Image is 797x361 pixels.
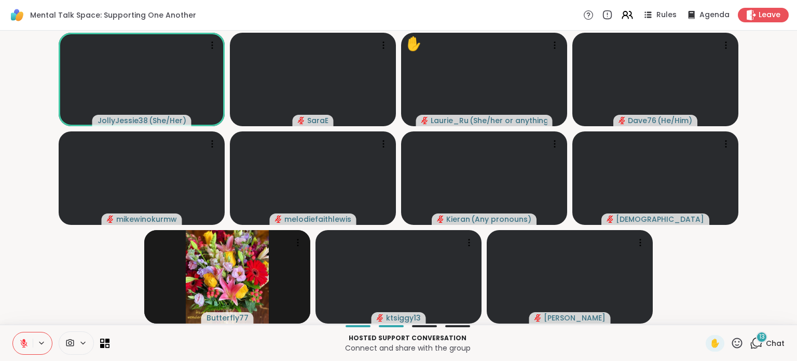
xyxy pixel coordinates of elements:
span: Butterfly77 [207,313,249,323]
span: Laurie_Ru [431,115,469,126]
span: audio-muted [607,216,614,223]
p: Hosted support conversation [116,333,699,343]
span: ( He/Him ) [657,115,692,126]
span: audio-muted [619,117,626,124]
span: audio-muted [534,314,542,322]
span: Agenda [699,10,730,20]
span: 13 [759,332,765,341]
span: audio-muted [298,117,305,124]
span: Kieran [446,214,470,224]
span: ( She/Her ) [149,115,186,126]
span: ( Any pronouns ) [471,214,531,224]
span: ( She/her or anything else ) [470,115,547,126]
span: [PERSON_NAME] [544,313,606,323]
span: Rules [656,10,677,20]
span: audio-muted [421,117,429,124]
span: Chat [766,338,785,349]
span: SaraE [307,115,328,126]
span: mikewinokurmw [116,214,177,224]
span: audio-muted [275,216,282,223]
div: ✋ [405,34,422,54]
img: Butterfly77 [186,230,269,324]
span: [DEMOGRAPHIC_DATA] [616,214,704,224]
span: melodiefaithlewis [284,214,351,224]
span: JollyJessie38 [98,115,148,126]
span: ktsiggy13 [386,313,421,323]
img: ShareWell Logomark [8,6,26,24]
span: Dave76 [628,115,656,126]
span: audio-muted [437,216,444,223]
span: Mental Talk Space: Supporting One Another [30,10,196,20]
p: Connect and share with the group [116,343,699,353]
span: Leave [759,10,780,20]
span: audio-muted [107,216,114,223]
span: ✋ [710,337,720,350]
span: audio-muted [377,314,384,322]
